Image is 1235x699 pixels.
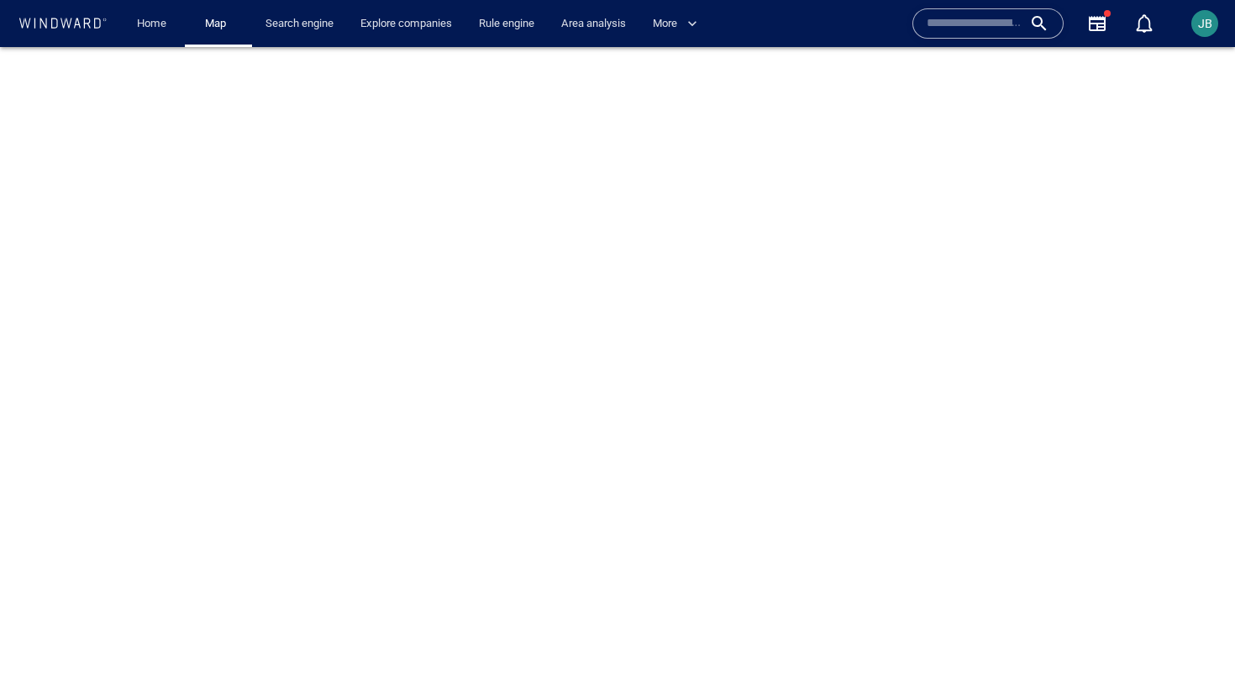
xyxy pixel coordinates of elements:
[259,9,340,39] a: Search engine
[124,9,178,39] button: Home
[554,9,633,39] a: Area analysis
[653,14,697,34] span: More
[354,9,459,39] a: Explore companies
[198,9,239,39] a: Map
[1134,13,1154,34] div: Notification center
[192,9,245,39] button: Map
[646,9,712,39] button: More
[1198,17,1212,30] span: JB
[1188,7,1222,40] button: JB
[1164,623,1222,686] iframe: Chat
[130,9,173,39] a: Home
[472,9,541,39] a: Rule engine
